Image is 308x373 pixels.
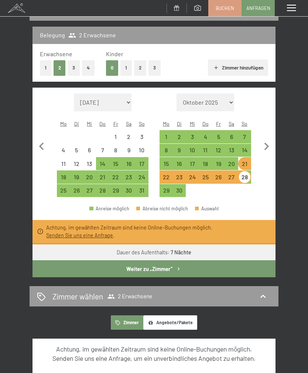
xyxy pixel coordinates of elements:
button: Zimmer [111,315,143,330]
abbr: Dienstag [74,121,79,127]
div: Anreise möglich [83,170,96,183]
div: Anreise möglich [96,157,109,170]
div: Sat May 09 2026 [122,144,135,157]
div: Mon May 11 2026 [57,157,70,170]
div: Fri May 01 2026 [109,130,122,143]
div: Tue May 12 2026 [70,157,83,170]
span: Anfragen [246,5,270,11]
div: Mon Jun 29 2026 [160,184,172,197]
div: Anreise möglich [225,130,238,143]
div: Mon Jun 08 2026 [160,144,172,157]
div: Sun Jun 21 2026 [238,157,251,170]
div: Anreise nicht möglich [109,144,122,157]
div: 5 [71,147,82,159]
abbr: Montag [60,121,67,127]
div: Thu Jun 04 2026 [199,130,212,143]
div: 26 [71,187,82,199]
div: Anreise möglich [199,130,212,143]
div: Fri Jun 26 2026 [212,170,225,183]
div: Fri May 15 2026 [109,157,122,170]
div: Tue Jun 09 2026 [173,144,186,157]
div: 2 [123,134,134,145]
div: Wed Jun 03 2026 [186,130,199,143]
div: Fri Jun 19 2026 [212,157,225,170]
div: 22 [110,174,122,186]
div: 12 [213,147,224,159]
div: Anreise nicht möglich [212,170,225,183]
abbr: Samstag [126,121,131,127]
div: Anreise möglich [212,130,225,143]
div: Wed May 13 2026 [83,157,96,170]
div: Anreise möglich [135,184,148,197]
div: Sun Jun 28 2026 [238,170,251,183]
div: Anreise möglich [186,144,199,157]
div: Anreise möglich [109,157,122,170]
div: Anreise möglich [160,157,172,170]
div: Anreise möglich [70,170,83,183]
div: Anreise möglich [238,130,251,143]
div: Anreise nicht möglich [186,170,199,183]
div: 28 [97,187,108,199]
div: Anreise möglich [238,144,251,157]
div: Anreise möglich [186,157,199,170]
abbr: Mittwoch [190,121,195,127]
div: Tue May 19 2026 [70,170,83,183]
div: Sat Jun 27 2026 [225,170,238,183]
div: Anreise möglich [70,184,83,197]
abbr: Freitag [113,121,118,127]
div: 23 [123,174,134,186]
div: Sat May 16 2026 [122,157,135,170]
h2: Zimmer wählen [52,291,103,302]
abbr: Mittwoch [87,121,92,127]
div: Mon May 25 2026 [57,184,70,197]
div: Sun Jun 07 2026 [238,130,251,143]
div: Thu May 28 2026 [96,184,109,197]
div: Anreise möglich [135,157,148,170]
abbr: Donnerstag [99,121,106,127]
div: 11 [58,161,69,172]
div: Anreise nicht möglich [83,144,96,157]
div: Thu Jun 11 2026 [199,144,212,157]
button: 1 [40,60,51,75]
a: Anfragen [242,0,274,16]
div: Anreise möglich [135,170,148,183]
button: 4 [82,60,95,75]
div: Wed Jun 17 2026 [186,157,199,170]
div: 16 [174,161,185,172]
div: Anreise möglich [83,184,96,197]
div: Tue Jun 30 2026 [173,184,186,197]
div: Tue May 26 2026 [70,184,83,197]
div: Tue Jun 23 2026 [173,170,186,183]
div: 5 [213,134,224,145]
span: 2 Erwachsene [107,293,152,300]
abbr: Freitag [216,121,221,127]
div: Anreise möglich [238,170,251,183]
div: 30 [123,187,134,199]
div: 17 [186,161,198,172]
div: 10 [186,147,198,159]
div: Wed Jun 24 2026 [186,170,199,183]
div: Anreise möglich [212,157,225,170]
abbr: Donnerstag [202,121,209,127]
div: Anreise möglich [173,184,186,197]
div: Anreise möglich [173,130,186,143]
div: Abreise nicht möglich [136,206,188,211]
div: 27 [84,187,95,199]
div: 22 [160,174,172,186]
div: Sun May 24 2026 [135,170,148,183]
div: Sat Jun 13 2026 [225,144,238,157]
div: 9 [174,147,185,159]
button: Weiter zu „Zimmer“ [32,260,276,277]
div: Anreise möglich [96,170,109,183]
div: Anreise möglich [173,144,186,157]
div: Anreise möglich [109,184,122,197]
div: 29 [160,187,172,199]
div: Achtung, im gewählten Zeitraum sind keine Online-Buchungen möglich. . [46,224,271,239]
div: Mon Jun 22 2026 [160,170,172,183]
div: 7 [97,147,108,159]
div: Anreise nicht möglich [57,144,70,157]
div: Fri May 22 2026 [109,170,122,183]
div: 14 [97,161,108,172]
div: Anreise nicht möglich [96,144,109,157]
div: Anreise nicht möglich [70,157,83,170]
